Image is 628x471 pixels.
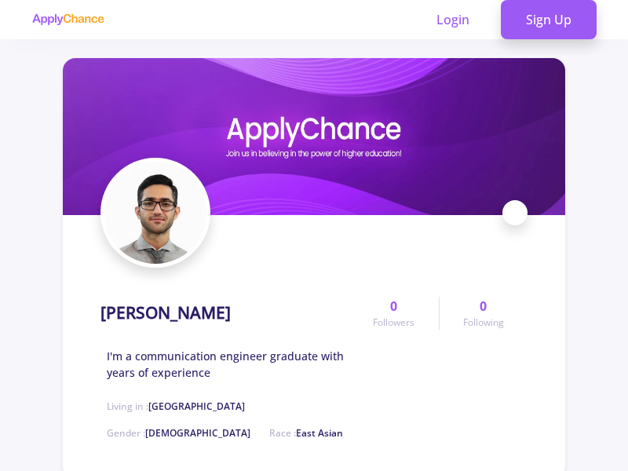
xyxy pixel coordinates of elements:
[480,297,487,316] span: 0
[31,13,104,26] img: applychance logo text only
[63,58,565,215] img: Mohammad Yaminicover image
[269,426,343,440] span: Race :
[148,400,245,413] span: [GEOGRAPHIC_DATA]
[145,426,250,440] span: [DEMOGRAPHIC_DATA]
[107,348,349,381] span: I'm a communication engineer graduate with years of experience
[390,297,397,316] span: 0
[439,297,528,330] a: 0Following
[107,426,250,440] span: Gender :
[463,316,504,330] span: Following
[104,162,206,264] img: Mohammad Yaminiavatar
[296,426,343,440] span: East Asian
[107,400,245,413] span: Living in :
[100,303,231,323] h1: [PERSON_NAME]
[349,297,438,330] a: 0Followers
[373,316,414,330] span: Followers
